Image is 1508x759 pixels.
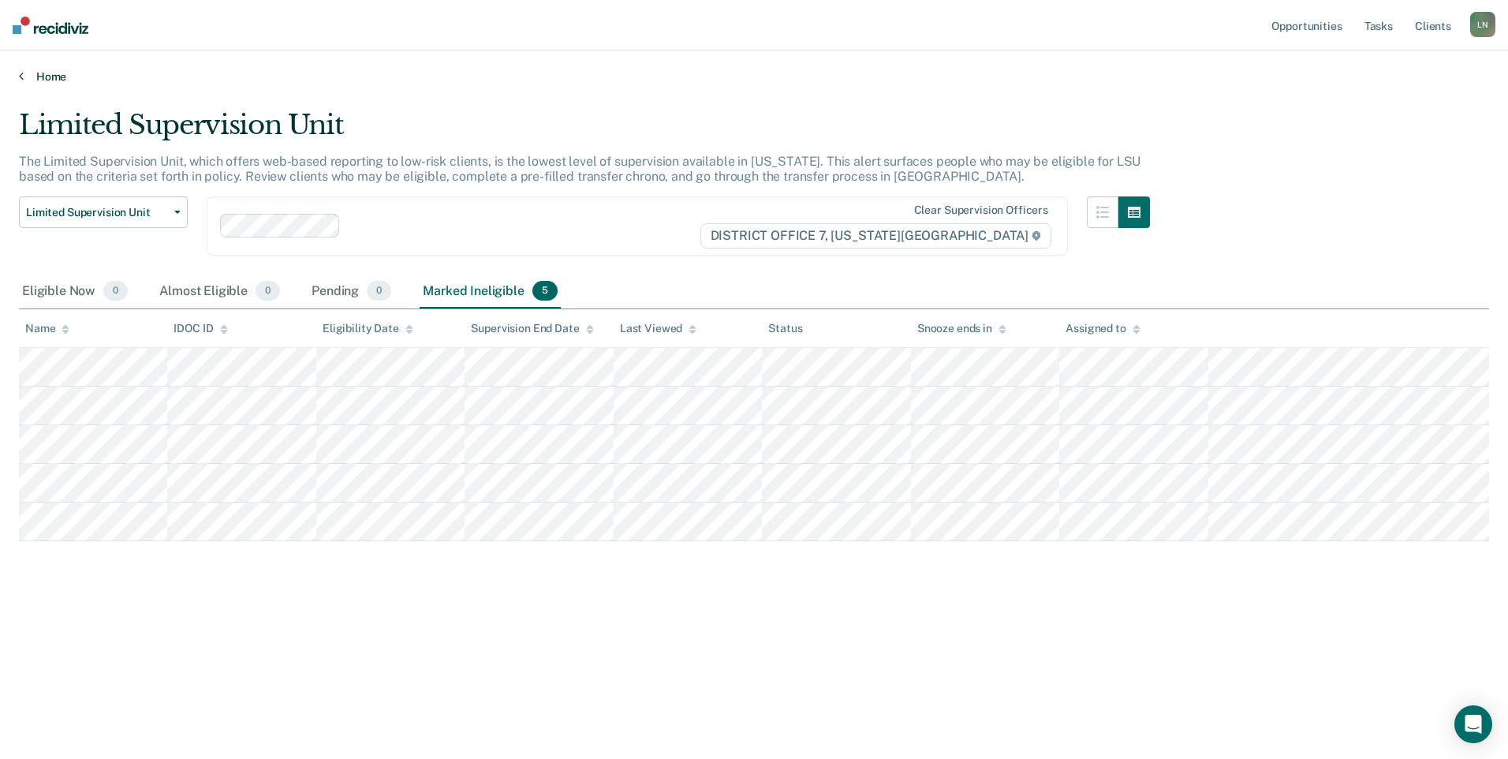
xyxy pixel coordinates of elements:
div: Pending0 [308,275,394,309]
a: Home [19,69,1489,84]
div: Snooze ends in [917,322,1006,335]
div: IDOC ID [174,322,227,335]
div: Name [25,322,69,335]
div: Status [768,322,802,335]
div: Supervision End Date [471,322,593,335]
div: Eligible Now0 [19,275,131,309]
span: 5 [532,281,558,301]
div: Limited Supervision Unit [19,109,1150,154]
div: L N [1470,12,1495,37]
span: 0 [256,281,280,301]
div: Assigned to [1066,322,1140,335]
div: Almost Eligible0 [156,275,283,309]
span: 0 [367,281,391,301]
div: Marked Ineligible5 [420,275,561,309]
span: Limited Supervision Unit [26,206,168,219]
button: LN [1470,12,1495,37]
p: The Limited Supervision Unit, which offers web-based reporting to low-risk clients, is the lowest... [19,154,1140,184]
button: Limited Supervision Unit [19,196,188,228]
span: 0 [103,281,128,301]
span: DISTRICT OFFICE 7, [US_STATE][GEOGRAPHIC_DATA] [700,223,1051,249]
div: Last Viewed [620,322,696,335]
img: Recidiviz [13,17,88,34]
div: Clear supervision officers [914,204,1048,217]
div: Eligibility Date [323,322,413,335]
div: Open Intercom Messenger [1454,705,1492,743]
